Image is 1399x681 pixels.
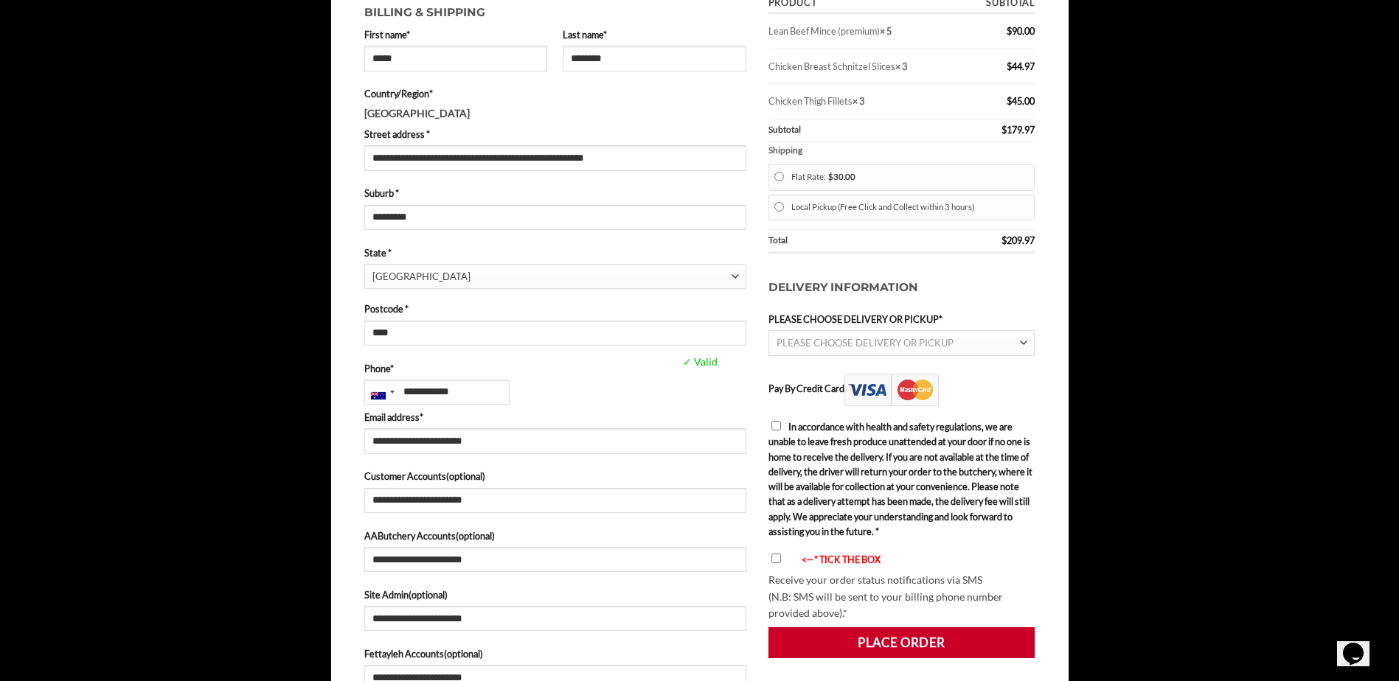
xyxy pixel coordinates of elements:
label: PLEASE CHOOSE DELIVERY OR PICKUP [768,312,1035,326]
strong: [GEOGRAPHIC_DATA] [364,107,470,119]
span: ✓ Valid [679,354,825,371]
img: arrow-blink.gif [788,556,802,565]
th: Shipping [768,142,1035,160]
label: Suburb [364,186,746,200]
label: Last name [563,27,746,42]
label: Site Admin [364,587,746,602]
bdi: 90.00 [1007,25,1035,37]
bdi: 209.97 [1001,234,1035,246]
div: Australia: +61 [365,380,399,404]
label: Pay By Credit Card [768,383,939,394]
span: (optional) [409,589,448,601]
p: Receive your order status notifications via SMS (N.B: SMS will be sent to your billing phone numb... [768,572,1035,622]
label: Local Pickup (Free Click and Collect within 3 hours) [791,198,1028,217]
bdi: 44.97 [1007,60,1035,72]
label: Flat Rate: [791,168,1028,187]
label: Street address [364,127,746,142]
th: Total [768,230,962,254]
td: Chicken Breast Schnitzel Slices [768,49,962,84]
td: Lean Beef Mince (premium) [768,14,962,49]
span: PLEASE CHOOSE DELIVERY OR PICKUP [777,337,954,349]
span: $ [1007,95,1012,107]
strong: × 3 [895,60,907,72]
bdi: 30.00 [828,172,855,181]
span: (optional) [446,470,485,482]
span: $ [1007,25,1012,37]
span: New South Wales [372,265,732,289]
th: Subtotal [768,119,962,142]
bdi: 179.97 [1001,124,1035,136]
img: Pay By Credit Card [844,374,939,406]
strong: × 5 [880,25,892,37]
span: (optional) [456,530,495,542]
td: Chicken Thigh Fillets [768,84,962,119]
label: Customer Accounts [364,469,746,483]
span: $ [1001,124,1007,136]
font: <-- * TICK THE BOX [802,553,881,565]
label: First name [364,27,548,42]
input: In accordance with health and safety regulations, we are unable to leave fresh produce unattended... [771,421,781,430]
label: Phone [364,361,746,376]
label: Fettayleh Accounts [364,646,746,661]
input: <-- * TICK THE BOX [771,553,781,563]
span: State [364,264,746,289]
span: In accordance with health and safety regulations, we are unable to leave fresh produce unattended... [768,421,1032,537]
h3: Delivery Information [768,264,1035,312]
button: Place order [768,627,1035,658]
span: $ [1001,234,1007,246]
label: Postcode [364,301,746,316]
bdi: 45.00 [1007,95,1035,107]
span: (optional) [444,648,483,660]
span: $ [828,172,833,181]
label: Country/Region [364,86,746,101]
label: Email address [364,410,746,425]
span: $ [1007,60,1012,72]
strong: × 3 [853,95,864,107]
label: AAButchery Accounts [364,528,746,543]
iframe: chat widget [1337,622,1384,666]
label: State [364,245,746,260]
